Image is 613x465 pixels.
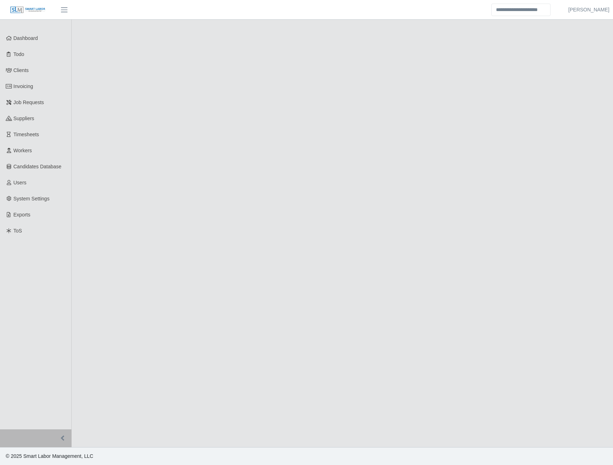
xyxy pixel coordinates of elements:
[14,51,24,57] span: Todo
[14,196,50,201] span: System Settings
[6,453,93,459] span: © 2025 Smart Labor Management, LLC
[14,67,29,73] span: Clients
[14,132,39,137] span: Timesheets
[14,116,34,121] span: Suppliers
[14,228,22,234] span: ToS
[14,164,62,169] span: Candidates Database
[491,4,551,16] input: Search
[14,35,38,41] span: Dashboard
[568,6,609,14] a: [PERSON_NAME]
[14,212,30,218] span: Exports
[14,83,33,89] span: Invoicing
[10,6,46,14] img: SLM Logo
[14,180,27,185] span: Users
[14,148,32,153] span: Workers
[14,99,44,105] span: Job Requests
